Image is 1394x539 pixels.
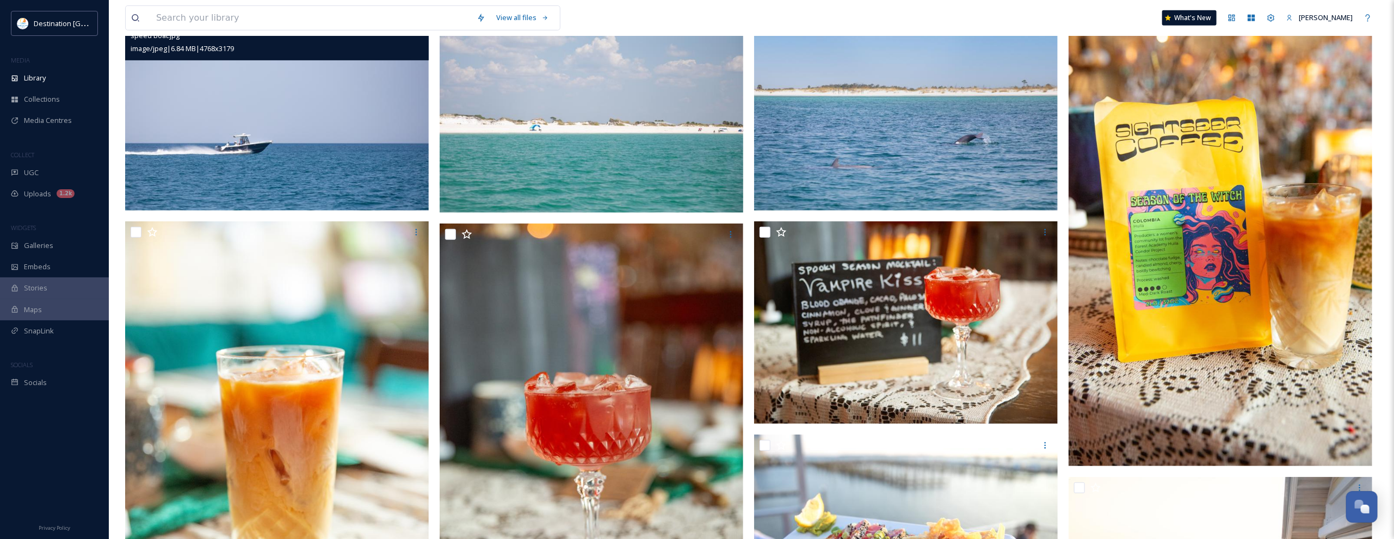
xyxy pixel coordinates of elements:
[151,6,471,30] input: Search your library
[11,361,33,369] span: SOCIALS
[1346,491,1378,523] button: Open Chat
[754,8,1058,210] img: shell island dolphins.jpg
[57,189,75,198] div: 1.2k
[754,221,1058,424] img: vampire kiss 01.jpg
[24,189,51,199] span: Uploads
[17,18,28,29] img: download.png
[440,8,746,213] img: shell island.jpg
[39,521,70,534] a: Privacy Policy
[24,240,53,251] span: Galleries
[24,73,46,83] span: Library
[24,94,60,104] span: Collections
[1069,7,1375,466] img: Sightseer Coffee_Current_Panama City Florida.jpg
[24,168,39,178] span: UGC
[24,377,47,388] span: Socials
[24,262,51,272] span: Embeds
[491,7,554,28] a: View all files
[24,305,42,315] span: Maps
[125,8,429,210] img: speed boat.jpg
[1162,10,1217,26] a: What's New
[24,115,72,126] span: Media Centres
[39,524,70,531] span: Privacy Policy
[1299,13,1353,22] span: [PERSON_NAME]
[24,283,47,293] span: Stories
[11,224,36,232] span: WIDGETS
[11,56,30,64] span: MEDIA
[34,18,142,28] span: Destination [GEOGRAPHIC_DATA]
[24,326,54,336] span: SnapLink
[1281,7,1358,28] a: [PERSON_NAME]
[131,44,234,53] span: image/jpeg | 6.84 MB | 4768 x 3179
[11,151,34,159] span: COLLECT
